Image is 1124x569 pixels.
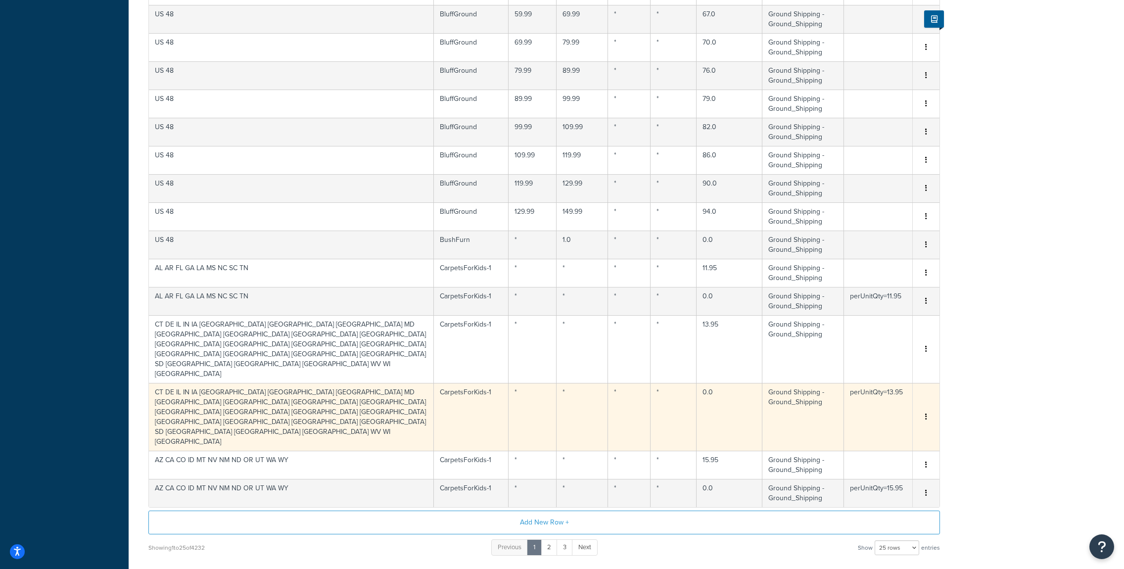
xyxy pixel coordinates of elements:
button: Open Resource Center [1089,534,1114,559]
td: BluffGround [434,174,509,202]
button: Show Help Docs [924,10,944,28]
td: CT DE IL IN IA [GEOGRAPHIC_DATA] [GEOGRAPHIC_DATA] [GEOGRAPHIC_DATA] MD [GEOGRAPHIC_DATA] [GEOGRA... [149,315,434,383]
td: CarpetsForKids-1 [434,479,509,507]
td: 89.99 [509,90,557,118]
td: 99.99 [509,118,557,146]
a: 1 [527,539,542,556]
a: 2 [541,539,558,556]
td: 69.99 [509,33,557,61]
td: 129.99 [557,174,608,202]
span: Next [578,542,591,552]
td: BluffGround [434,202,509,231]
a: Previous [491,539,528,556]
td: Ground Shipping - Ground_Shipping [762,231,844,259]
td: 119.99 [509,174,557,202]
td: perUnitQty=11.95 [844,287,913,315]
td: CarpetsForKids-1 [434,383,509,451]
td: 0.0 [697,287,762,315]
td: 15.95 [697,451,762,479]
td: 86.0 [697,146,762,174]
td: 79.99 [509,61,557,90]
td: Ground Shipping - Ground_Shipping [762,451,844,479]
td: 82.0 [697,118,762,146]
td: 79.0 [697,90,762,118]
td: 99.99 [557,90,608,118]
td: Ground Shipping - Ground_Shipping [762,287,844,315]
div: Showing 1 to 25 of 4232 [148,541,205,555]
td: 89.99 [557,61,608,90]
td: 0.0 [697,231,762,259]
td: CarpetsForKids-1 [434,451,509,479]
td: 129.99 [509,202,557,231]
td: US 48 [149,33,434,61]
td: BluffGround [434,146,509,174]
td: CarpetsForKids-1 [434,315,509,383]
td: BluffGround [434,61,509,90]
td: 59.99 [509,5,557,33]
td: Ground Shipping - Ground_Shipping [762,61,844,90]
span: Show [858,541,873,555]
td: BluffGround [434,118,509,146]
td: 67.0 [697,5,762,33]
td: perUnitQty=13.95 [844,383,913,451]
td: AZ CA CO ID MT NV NM ND OR UT WA WY [149,451,434,479]
td: 0.0 [697,479,762,507]
td: Ground Shipping - Ground_Shipping [762,33,844,61]
td: CarpetsForKids-1 [434,259,509,287]
td: Ground Shipping - Ground_Shipping [762,202,844,231]
td: BluffGround [434,5,509,33]
td: 11.95 [697,259,762,287]
td: 109.99 [509,146,557,174]
td: 13.95 [697,315,762,383]
td: US 48 [149,118,434,146]
td: 119.99 [557,146,608,174]
td: AZ CA CO ID MT NV NM ND OR UT WA WY [149,479,434,507]
a: Next [572,539,598,556]
td: US 48 [149,5,434,33]
td: 109.99 [557,118,608,146]
td: Ground Shipping - Ground_Shipping [762,479,844,507]
button: Add New Row + [148,511,940,534]
td: 149.99 [557,202,608,231]
td: 94.0 [697,202,762,231]
td: 70.0 [697,33,762,61]
span: Previous [498,542,521,552]
td: Ground Shipping - Ground_Shipping [762,315,844,383]
td: US 48 [149,231,434,259]
td: Ground Shipping - Ground_Shipping [762,118,844,146]
td: Ground Shipping - Ground_Shipping [762,259,844,287]
td: 79.99 [557,33,608,61]
td: 69.99 [557,5,608,33]
td: Ground Shipping - Ground_Shipping [762,90,844,118]
td: US 48 [149,146,434,174]
td: US 48 [149,202,434,231]
td: CarpetsForKids-1 [434,287,509,315]
a: 3 [557,539,573,556]
td: BluffGround [434,33,509,61]
td: US 48 [149,174,434,202]
td: BushFurn [434,231,509,259]
td: 0.0 [697,383,762,451]
span: entries [921,541,940,555]
td: 76.0 [697,61,762,90]
td: Ground Shipping - Ground_Shipping [762,383,844,451]
td: Ground Shipping - Ground_Shipping [762,5,844,33]
td: AL AR FL GA LA MS NC SC TN [149,259,434,287]
td: Ground Shipping - Ground_Shipping [762,146,844,174]
td: 1.0 [557,231,608,259]
td: US 48 [149,61,434,90]
td: 90.0 [697,174,762,202]
td: perUnitQty=15.95 [844,479,913,507]
td: Ground Shipping - Ground_Shipping [762,174,844,202]
td: AL AR FL GA LA MS NC SC TN [149,287,434,315]
td: BluffGround [434,90,509,118]
td: US 48 [149,90,434,118]
td: CT DE IL IN IA [GEOGRAPHIC_DATA] [GEOGRAPHIC_DATA] [GEOGRAPHIC_DATA] MD [GEOGRAPHIC_DATA] [GEOGRA... [149,383,434,451]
